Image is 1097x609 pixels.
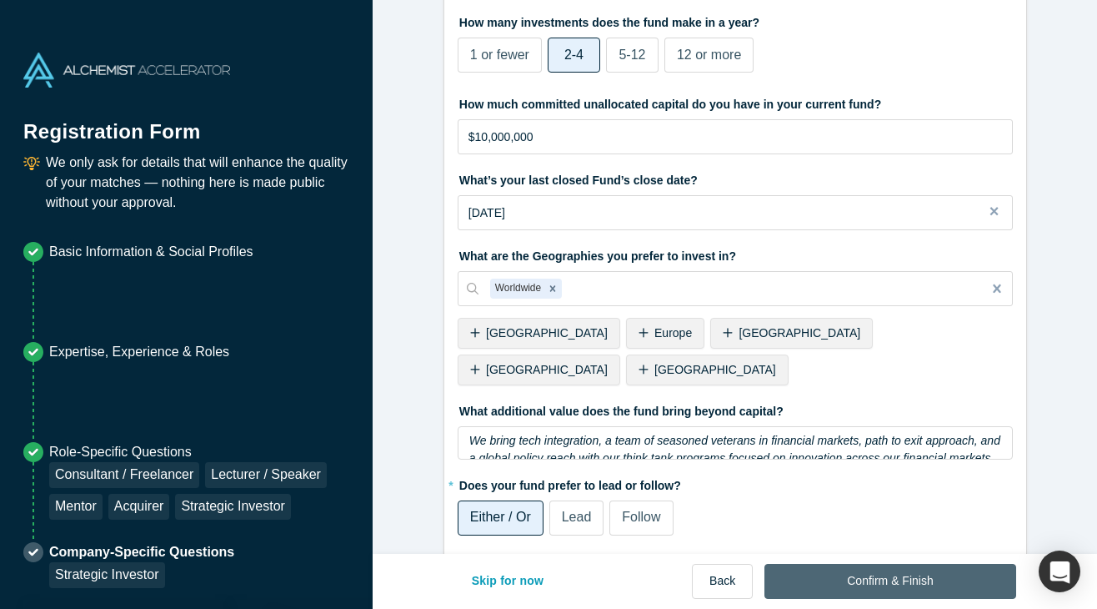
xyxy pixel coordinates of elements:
[564,48,584,62] span: 2-4
[458,166,1013,189] label: What’s your last closed Fund’s close date?
[49,562,165,588] div: Strategic Investor
[49,462,199,488] div: Consultant / Freelancer
[677,48,741,62] span: 12 or more
[49,242,253,262] p: Basic Information & Social Profiles
[469,434,1004,465] span: We bring tech integration, a team of seasoned veterans in financial markets, path to exit approac...
[710,318,873,349] div: [GEOGRAPHIC_DATA]
[468,206,505,219] span: [DATE]
[739,326,860,340] span: [GEOGRAPHIC_DATA]
[486,326,608,340] span: [GEOGRAPHIC_DATA]
[46,153,349,213] p: We only ask for details that will enhance the quality of your matches — nothing here is made publ...
[486,363,608,376] span: [GEOGRAPHIC_DATA]
[49,442,349,462] p: Role-Specific Questions
[626,318,704,349] div: Europe
[458,397,1013,420] label: What additional value does the fund bring beyond capital?
[458,90,1013,113] label: How much committed unallocated capital do you have in your current fund?
[454,564,562,599] button: Skip for now
[619,48,645,62] span: 5-12
[458,426,1013,460] div: rdw-wrapper
[988,195,1013,230] button: Close
[49,342,229,362] p: Expertise, Experience & Roles
[543,279,562,299] div: Remove Worldwide
[470,510,531,524] span: Either / Or
[469,432,1002,466] div: rdw-editor
[562,510,592,524] span: Lead
[458,195,1013,230] button: [DATE]
[458,8,1013,32] label: How many investments does the fund make in a year?
[458,242,1013,265] label: What are the Geographies you prefer to invest in?
[23,53,230,88] img: Alchemist Accelerator Logo
[622,510,660,524] span: Follow
[23,99,349,147] h1: Registration Form
[654,363,776,376] span: [GEOGRAPHIC_DATA]
[490,279,543,299] div: Worldwide
[458,318,620,349] div: [GEOGRAPHIC_DATA]
[626,355,789,385] div: [GEOGRAPHIC_DATA]
[764,564,1015,599] button: Confirm & Finish
[692,564,753,599] button: Back
[175,494,291,520] div: Strategic Investor
[458,355,620,385] div: [GEOGRAPHIC_DATA]
[458,471,1013,495] label: Does your fund prefer to lead or follow?
[49,494,103,520] div: Mentor
[108,494,170,520] div: Acquirer
[49,542,234,562] p: Company-Specific Questions
[470,48,529,62] span: 1 or fewer
[205,462,327,488] div: Lecturer / Speaker
[654,326,692,340] span: Europe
